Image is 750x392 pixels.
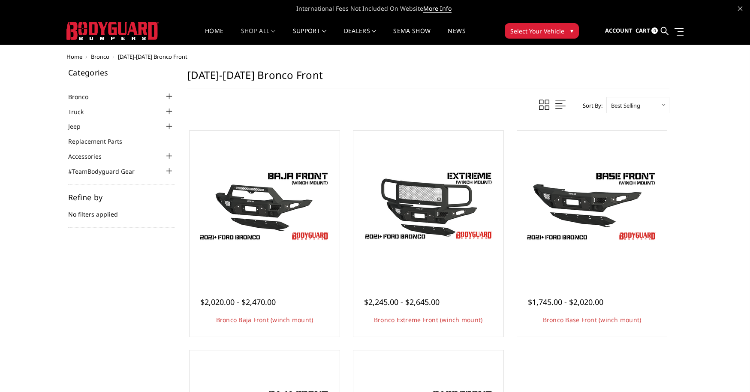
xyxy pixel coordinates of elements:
a: Replacement Parts [68,137,133,146]
a: #TeamBodyguard Gear [68,167,145,176]
a: Bronco Extreme Front (winch mount) [374,316,483,324]
a: Bronco [68,92,99,101]
a: Dealers [344,28,377,45]
a: Bronco Extreme Front (winch mount) Bronco Extreme Front (winch mount) [355,133,501,279]
span: $1,745.00 - $2,020.00 [528,297,603,307]
span: ▾ [570,26,573,35]
a: Bronco Baja Front (winch mount) [216,316,313,324]
a: Support [293,28,327,45]
a: Home [205,28,223,45]
span: Cart [636,27,650,34]
a: Cart 0 [636,19,658,42]
span: Account [605,27,633,34]
span: Select Your Vehicle [510,27,564,36]
a: Bodyguard Ford Bronco Bronco Baja Front (winch mount) [192,133,337,279]
a: Account [605,19,633,42]
span: [DATE]-[DATE] Bronco Front [118,53,187,60]
img: BODYGUARD BUMPERS [66,22,159,40]
a: Home [66,53,82,60]
div: No filters applied [68,193,175,228]
h5: Categories [68,69,175,76]
a: Bronco Base Front (winch mount) [543,316,642,324]
a: News [448,28,465,45]
a: shop all [241,28,276,45]
a: Jeep [68,122,91,131]
span: $2,245.00 - $2,645.00 [364,297,440,307]
h1: [DATE]-[DATE] Bronco Front [187,69,669,88]
span: $2,020.00 - $2,470.00 [200,297,276,307]
a: More Info [423,4,452,13]
label: Sort By: [578,99,602,112]
h5: Refine by [68,193,175,201]
a: Truck [68,107,94,116]
a: Accessories [68,152,112,161]
a: SEMA Show [393,28,431,45]
button: Select Your Vehicle [505,23,579,39]
span: 0 [651,27,658,34]
a: Freedom Series - Bronco Base Front Bumper Bronco Base Front (winch mount) [519,133,665,279]
a: Bronco [91,53,109,60]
